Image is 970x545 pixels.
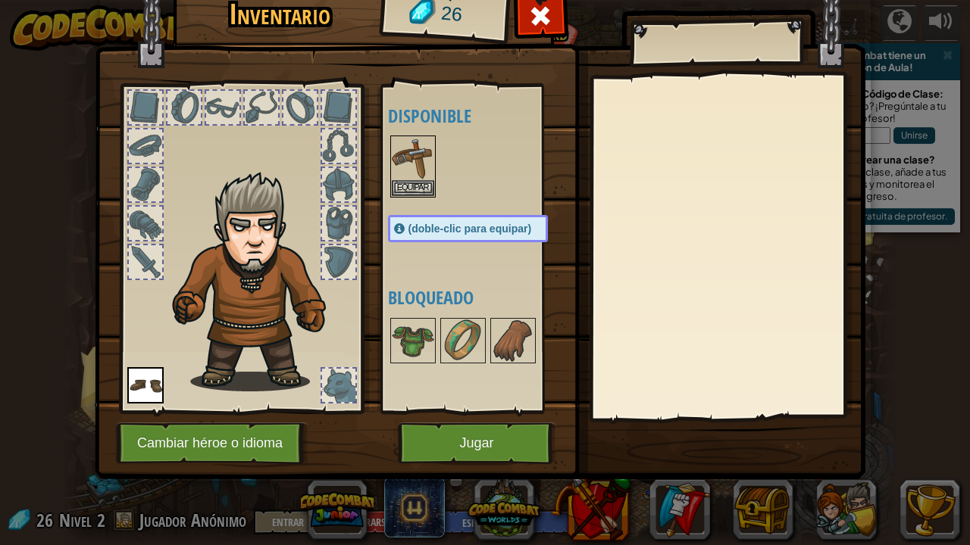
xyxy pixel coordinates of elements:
img: portrait.png [392,137,434,179]
img: portrait.png [442,319,484,362]
img: portrait.png [392,319,434,362]
img: portrait.png [127,367,164,403]
span: (doble-clic para equipar) [408,223,532,235]
img: hair_m2.png [165,171,351,391]
button: Equipar [392,180,434,196]
h4: Bloqueado [388,288,578,307]
h4: Disponible [388,106,578,126]
button: Jugar [398,422,556,464]
button: Cambiar héroe o idioma [116,422,308,464]
img: portrait.png [492,319,534,362]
